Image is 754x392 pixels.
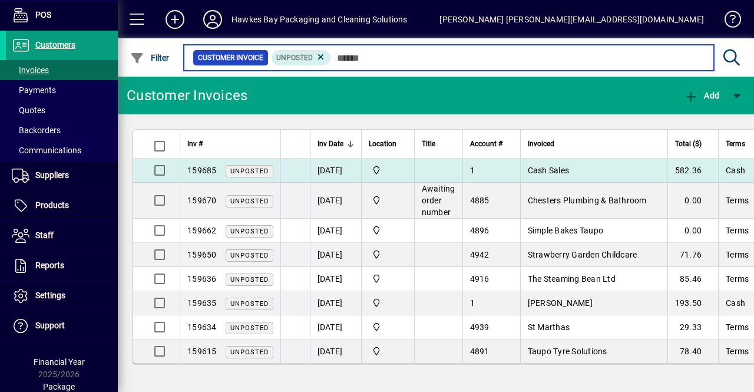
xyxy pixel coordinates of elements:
span: Backorders [12,126,61,135]
span: Location [369,137,396,150]
a: Communications [6,140,118,160]
span: Total ($) [675,137,702,150]
div: Invoiced [528,137,660,150]
span: Unposted [230,276,269,284]
span: Payments [12,85,56,95]
span: [PERSON_NAME] [528,298,593,308]
a: Invoices [6,60,118,80]
div: [PERSON_NAME] [PERSON_NAME][EMAIL_ADDRESS][DOMAIN_NAME] [439,10,704,29]
div: Customer Invoices [127,86,247,105]
span: Title [422,137,435,150]
span: Inv Date [318,137,343,150]
span: Cash [726,298,745,308]
span: Taupo Tyre Solutions [528,347,607,356]
div: Location [369,137,407,150]
span: Package [43,382,75,391]
span: 159685 [187,166,217,175]
td: 85.46 [667,267,719,291]
span: 4939 [470,322,490,332]
span: Support [35,321,65,330]
button: Profile [194,9,232,30]
div: Total ($) [675,137,713,150]
td: [DATE] [310,291,361,315]
div: Account # [470,137,513,150]
a: Suppliers [6,161,118,190]
span: 159662 [187,226,217,235]
span: Unposted [230,197,269,205]
span: Unposted [230,324,269,332]
button: Add [681,85,722,106]
span: Products [35,200,69,210]
a: POS [6,1,118,30]
a: Settings [6,281,118,311]
span: Chesters Plumbing & Bathroom [528,196,647,205]
span: Communications [12,146,81,155]
td: 78.40 [667,340,719,363]
span: Cash Sales [528,166,570,175]
a: Knowledge Base [716,2,739,41]
span: Invoiced [528,137,554,150]
span: 159670 [187,196,217,205]
span: Central [369,248,407,261]
span: Central [369,297,407,309]
span: 159615 [187,347,217,356]
div: Inv Date [318,137,354,150]
span: Unposted [230,252,269,259]
span: Customer Invoice [198,52,263,64]
span: Central [369,194,407,207]
span: Suppliers [35,170,69,180]
span: 1 [470,166,475,175]
span: 159650 [187,250,217,259]
a: Backorders [6,120,118,140]
span: St Marthas [528,322,570,332]
span: Unposted [230,167,269,175]
a: Support [6,311,118,341]
span: 159636 [187,274,217,284]
span: The Steaming Bean Ltd [528,274,616,284]
span: Unposted [276,54,313,62]
span: 4896 [470,226,490,235]
span: 4942 [470,250,490,259]
td: [DATE] [310,159,361,183]
span: Terms [726,137,745,150]
span: Filter [130,53,170,62]
td: [DATE] [310,219,361,243]
td: [DATE] [310,183,361,219]
span: Account # [470,137,502,150]
span: 4885 [470,196,490,205]
td: [DATE] [310,340,361,363]
td: [DATE] [310,243,361,267]
div: Hawkes Bay Packaging and Cleaning Solutions [232,10,408,29]
span: Financial Year [34,357,85,367]
span: Settings [35,291,65,300]
span: 1 [470,298,475,308]
div: Inv # [187,137,273,150]
span: Inv # [187,137,203,150]
a: Products [6,191,118,220]
a: Reports [6,251,118,281]
span: Central [369,272,407,285]
span: Terms [726,250,749,259]
span: Quotes [12,106,45,115]
td: 582.36 [667,159,719,183]
span: Central [369,164,407,177]
td: [DATE] [310,315,361,340]
span: 4916 [470,274,490,284]
mat-chip: Customer Invoice Status: Unposted [272,50,331,65]
span: Terms [726,226,749,235]
span: Terms [726,322,749,332]
span: Central [369,224,407,237]
td: 193.50 [667,291,719,315]
div: Title [422,137,455,150]
a: Staff [6,221,118,251]
td: [DATE] [310,267,361,291]
span: Terms [726,347,749,356]
span: Unposted [230,348,269,356]
button: Filter [127,47,173,68]
span: Central [369,345,407,358]
span: Add [684,91,719,100]
button: Add [156,9,194,30]
span: Reports [35,261,64,270]
span: 159635 [187,298,217,308]
span: Cash [726,166,745,175]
